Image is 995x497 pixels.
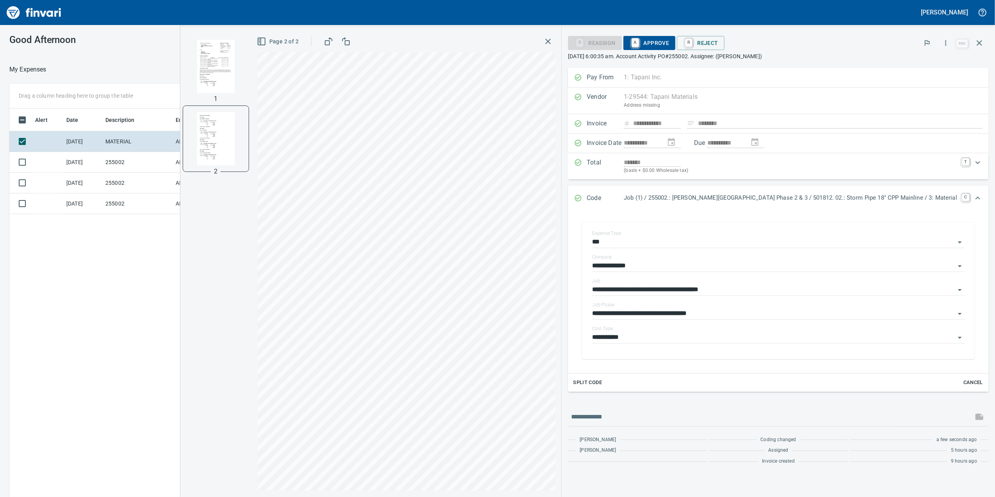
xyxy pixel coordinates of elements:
label: Job [592,279,600,283]
p: My Expenses [9,65,46,74]
nav: breadcrumb [9,65,46,74]
button: [PERSON_NAME] [919,6,970,18]
label: Company [592,255,612,259]
button: Open [954,237,965,248]
img: Page 1 [189,40,242,93]
td: 255002 [102,152,173,173]
td: [DATE] [63,131,102,152]
td: 255002 [102,173,173,193]
h5: [PERSON_NAME] [921,8,968,16]
span: Assigned [769,447,789,454]
span: [PERSON_NAME] [580,447,616,454]
button: Open [954,284,965,295]
button: Split Code [571,377,604,389]
label: Expense Type [592,231,621,236]
span: This records your message into the invoice and notifies anyone mentioned [970,408,989,426]
td: [DATE] [63,193,102,214]
button: Flag [918,34,936,52]
span: 9 hours ago [951,458,977,465]
div: Expand [568,153,989,179]
span: Alert [35,115,58,125]
button: Open [954,332,965,343]
a: T [962,158,970,166]
td: AP Invoices [173,152,231,173]
span: Coding changed [761,436,796,444]
span: Reject [683,36,718,50]
span: Approve [630,36,669,50]
button: Open [954,308,965,319]
button: More [937,34,954,52]
span: Employee [176,115,211,125]
div: Reassign [568,39,621,46]
p: 2 [214,167,217,176]
span: Date [66,115,89,125]
button: Page 2 of 2 [255,34,302,49]
p: (basis + $0.00 Wholesale tax) [624,167,957,175]
span: Close invoice [954,34,989,52]
td: [DATE] [63,152,102,173]
label: Job Phase [592,302,614,307]
td: AP Invoices [173,173,231,193]
div: Expand [568,211,989,392]
p: [DATE] 6:00:35 am. Account Activity PO#255002. Assignee: ([PERSON_NAME]) [568,52,989,60]
h3: Good Afternoon [9,34,257,45]
span: Page 2 of 2 [258,37,299,46]
p: Total [587,158,624,175]
td: 255002 [102,193,173,214]
span: Description [105,115,135,125]
span: 5 hours ago [951,447,977,454]
td: AP Invoices [173,193,231,214]
button: RReject [677,36,724,50]
button: Open [954,261,965,272]
a: esc [956,39,968,48]
td: MATERIAL [102,131,173,152]
span: Date [66,115,78,125]
span: a few seconds ago [936,436,977,444]
button: Cancel [961,377,986,389]
p: 1 [214,94,217,104]
span: Employee [176,115,201,125]
span: Alert [35,115,48,125]
span: [PERSON_NAME] [580,436,616,444]
a: A [632,38,639,47]
span: Invoice created [762,458,795,465]
span: Split Code [573,378,602,387]
a: C [962,193,970,201]
td: [DATE] [63,173,102,193]
button: AApprove [623,36,676,50]
div: Expand [568,186,989,211]
a: R [685,38,692,47]
label: Cost Type [592,326,613,331]
span: Description [105,115,145,125]
td: AP Invoices [173,131,231,152]
span: Cancel [963,378,984,387]
img: Page 2 [189,112,242,165]
img: Finvari [5,3,63,22]
p: Job (1) / 255002.: [PERSON_NAME][GEOGRAPHIC_DATA] Phase 2 & 3 / 501812. 02.: Storm Pipe 18" CPP M... [624,193,957,202]
p: Drag a column heading here to group the table [19,92,133,100]
p: Code [587,193,624,204]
